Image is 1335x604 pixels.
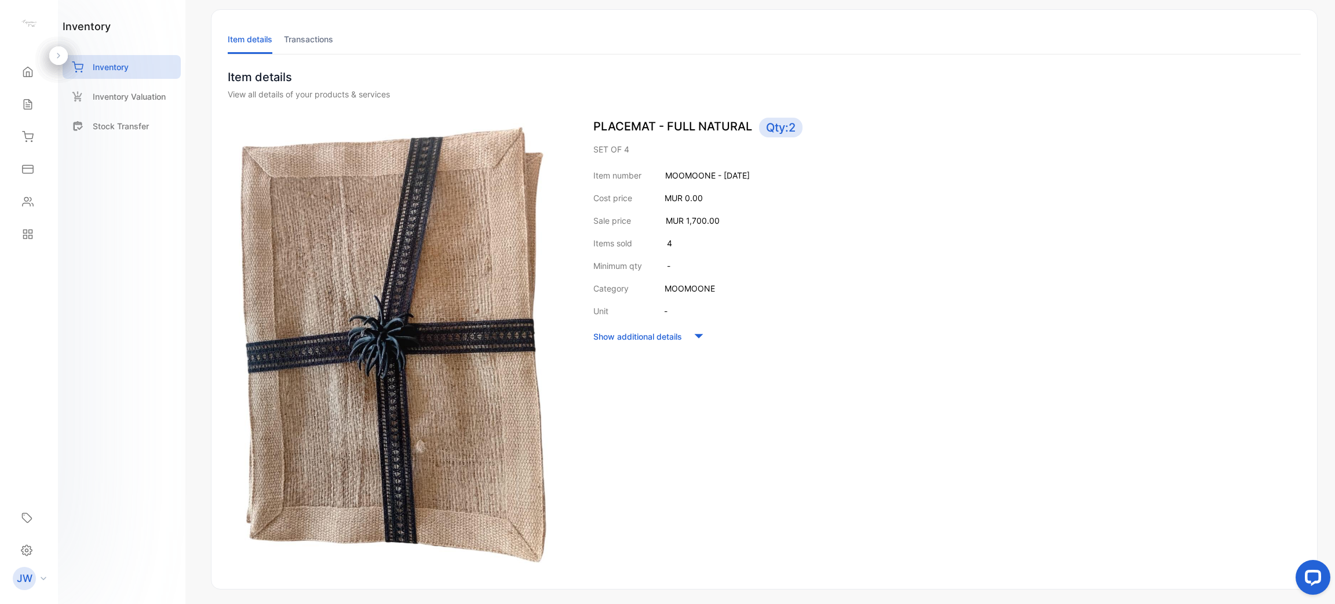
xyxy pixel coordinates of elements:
span: Qty: 2 [759,118,803,137]
li: Transactions [284,24,333,54]
p: MOOMOONE - [DATE] [665,169,750,181]
p: Cost price [593,192,632,204]
img: item [228,118,570,574]
p: Sale price [593,214,631,227]
p: Inventory Valuation [93,90,166,103]
span: MUR 0.00 [665,193,703,203]
p: Show additional details [593,330,682,343]
p: Inventory [93,61,129,73]
p: Item number [593,169,641,181]
p: Items sold [593,237,632,249]
a: Inventory Valuation [63,85,181,108]
img: logo [20,15,38,32]
p: Item details [228,68,1301,86]
p: MOOMOONE [665,282,715,294]
li: Item details [228,24,272,54]
div: View all details of your products & services [228,88,1301,100]
p: JW [17,571,32,586]
p: - [667,260,670,272]
p: 4 [667,237,672,249]
p: Unit [593,305,608,317]
p: - [664,305,667,317]
span: MUR 1,700.00 [666,216,720,225]
a: Stock Transfer [63,114,181,138]
h1: inventory [63,19,111,34]
p: Stock Transfer [93,120,149,132]
p: SET OF 4 [593,143,1301,155]
a: Inventory [63,55,181,79]
p: PLACEMAT - FULL NATURAL [593,118,1301,137]
iframe: LiveChat chat widget [1286,555,1335,604]
p: Minimum qty [593,260,642,272]
p: Category [593,282,629,294]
